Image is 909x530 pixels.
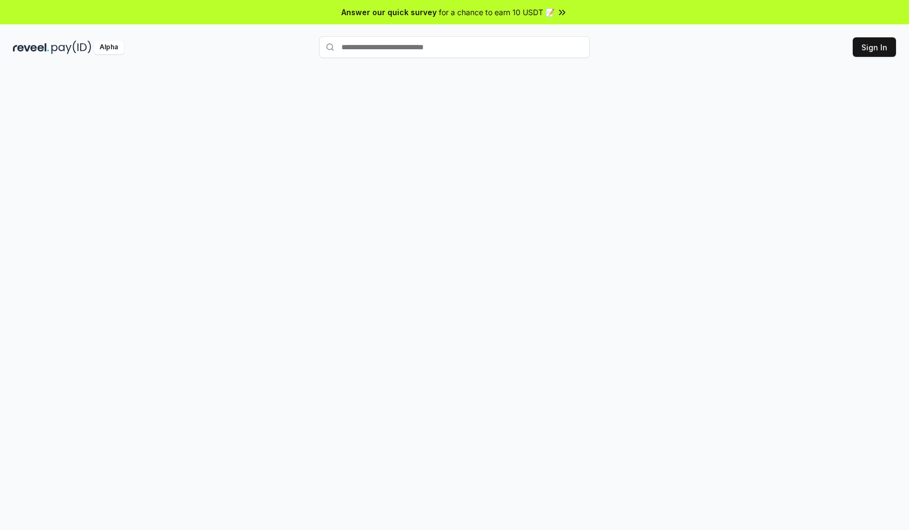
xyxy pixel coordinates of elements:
[341,6,437,18] span: Answer our quick survey
[439,6,555,18] span: for a chance to earn 10 USDT 📝
[853,37,896,57] button: Sign In
[94,41,124,54] div: Alpha
[51,41,91,54] img: pay_id
[13,41,49,54] img: reveel_dark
